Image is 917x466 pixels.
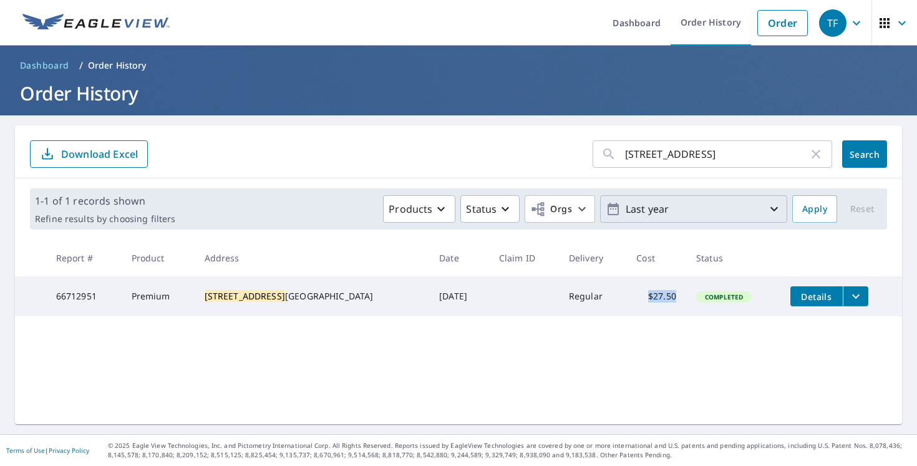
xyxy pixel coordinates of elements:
[530,201,572,217] span: Orgs
[46,276,122,316] td: 66712951
[35,213,175,225] p: Refine results by choosing filters
[205,290,285,302] mark: [STREET_ADDRESS]
[20,59,69,72] span: Dashboard
[429,240,489,276] th: Date
[819,9,847,37] div: TF
[35,193,175,208] p: 1-1 of 1 records shown
[30,140,148,168] button: Download Excel
[842,140,887,168] button: Search
[559,240,626,276] th: Delivery
[6,446,45,455] a: Terms of Use
[802,201,827,217] span: Apply
[460,195,520,223] button: Status
[15,80,902,106] h1: Order History
[792,195,837,223] button: Apply
[122,276,195,316] td: Premium
[46,240,122,276] th: Report #
[108,441,911,460] p: © 2025 Eagle View Technologies, Inc. and Pictometry International Corp. All Rights Reserved. Repo...
[195,240,430,276] th: Address
[525,195,595,223] button: Orgs
[22,14,170,32] img: EV Logo
[697,293,750,301] span: Completed
[122,240,195,276] th: Product
[49,446,89,455] a: Privacy Policy
[79,58,83,73] li: /
[15,56,74,75] a: Dashboard
[843,286,868,306] button: filesDropdownBtn-66712951
[790,286,843,306] button: detailsBtn-66712951
[429,276,489,316] td: [DATE]
[205,290,420,303] div: [GEOGRAPHIC_DATA]
[852,148,877,160] span: Search
[88,59,147,72] p: Order History
[626,240,686,276] th: Cost
[61,147,138,161] p: Download Excel
[757,10,808,36] a: Order
[15,56,902,75] nav: breadcrumb
[389,201,432,216] p: Products
[489,240,559,276] th: Claim ID
[559,276,626,316] td: Regular
[798,291,835,303] span: Details
[600,195,787,223] button: Last year
[466,201,497,216] p: Status
[6,447,89,454] p: |
[383,195,455,223] button: Products
[626,276,686,316] td: $27.50
[686,240,780,276] th: Status
[621,198,767,220] p: Last year
[625,137,808,172] input: Address, Report #, Claim ID, etc.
